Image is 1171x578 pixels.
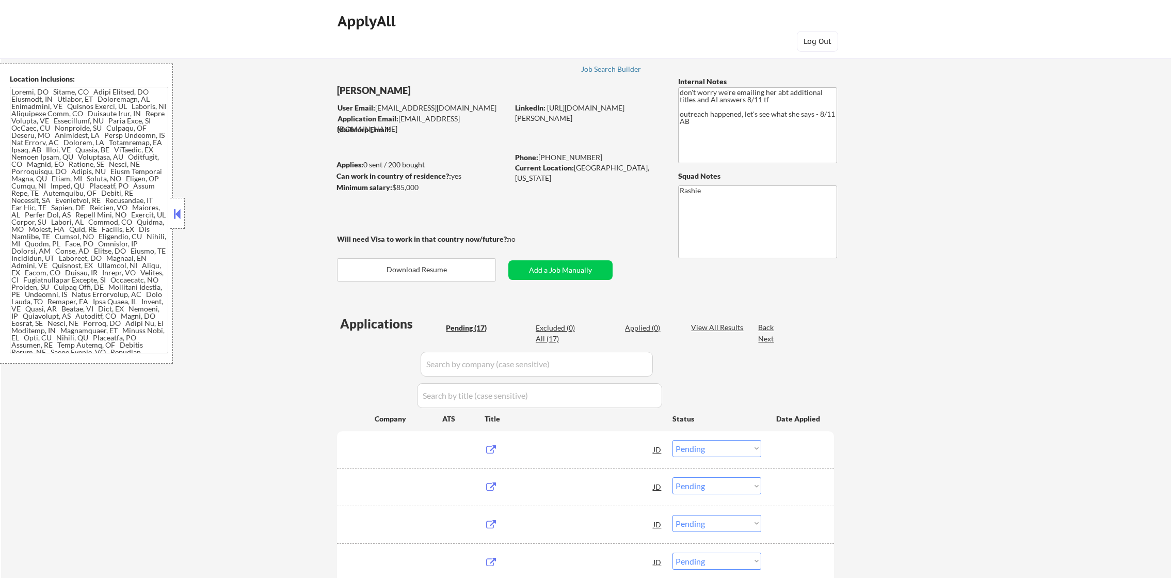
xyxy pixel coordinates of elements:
[507,234,537,244] div: no
[678,76,837,87] div: Internal Notes
[515,153,538,162] strong: Phone:
[485,414,663,424] div: Title
[375,414,442,424] div: Company
[515,103,546,112] strong: LinkedIn:
[652,440,663,459] div: JD
[515,152,661,163] div: [PHONE_NUMBER]
[515,103,624,122] a: [URL][DOMAIN_NAME][PERSON_NAME]
[797,31,838,52] button: Log Out
[336,183,392,192] strong: Minimum salary:
[581,65,641,75] a: Job Search Builder
[581,66,641,73] div: Job Search Builder
[336,160,363,169] strong: Applies:
[337,258,496,282] button: Download Resume
[758,334,775,344] div: Next
[442,414,485,424] div: ATS
[536,323,587,333] div: Excluded (0)
[338,103,375,112] strong: User Email:
[678,171,837,181] div: Squad Notes
[691,322,746,333] div: View All Results
[336,171,451,180] strong: Can work in country of residence?:
[652,515,663,534] div: JD
[417,383,662,408] input: Search by title (case sensitive)
[10,74,169,84] div: Location Inclusions:
[776,414,822,424] div: Date Applied
[508,260,613,280] button: Add a Job Manually
[336,171,505,181] div: yes
[421,352,653,377] input: Search by company (case sensitive)
[515,163,661,183] div: [GEOGRAPHIC_DATA], [US_STATE]
[337,235,509,243] strong: Will need Visa to work in that country now/future?:
[338,114,398,123] strong: Application Email:
[336,182,508,193] div: $85,000
[672,409,761,428] div: Status
[652,477,663,496] div: JD
[337,125,391,134] strong: Mailslurp Email:
[336,160,508,170] div: 0 sent / 200 bought
[446,323,498,333] div: Pending (17)
[515,163,574,172] strong: Current Location:
[340,318,442,330] div: Applications
[338,114,508,134] div: [EMAIL_ADDRESS][DOMAIN_NAME]
[337,84,549,97] div: [PERSON_NAME]
[338,103,508,113] div: [EMAIL_ADDRESS][DOMAIN_NAME]
[652,553,663,571] div: JD
[536,334,587,344] div: All (17)
[338,12,398,30] div: ApplyAll
[758,322,775,333] div: Back
[625,323,677,333] div: Applied (0)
